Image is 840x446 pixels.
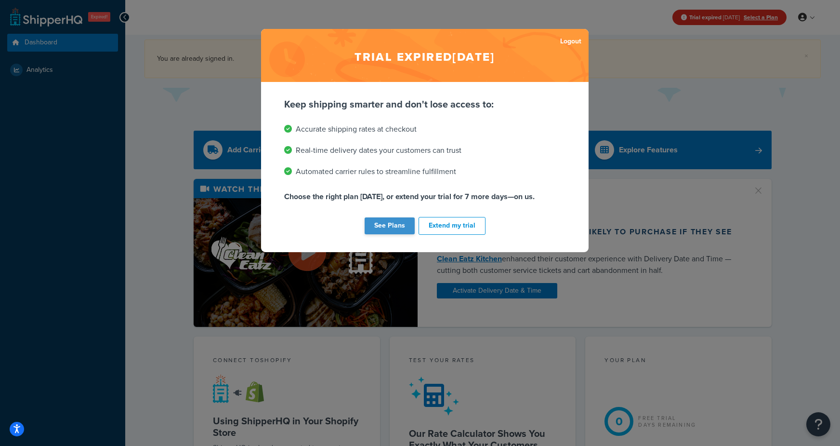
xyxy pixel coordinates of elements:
[284,122,565,136] li: Accurate shipping rates at checkout
[419,217,486,235] button: Extend my trial
[261,29,589,82] h2: Trial expired [DATE]
[284,97,565,111] p: Keep shipping smarter and don't lose access to:
[284,144,565,157] li: Real-time delivery dates your customers can trust
[560,35,581,48] a: Logout
[284,165,565,178] li: Automated carrier rules to streamline fulfillment
[365,217,415,234] a: See Plans
[284,190,565,203] p: Choose the right plan [DATE], or extend your trial for 7 more days—on us.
